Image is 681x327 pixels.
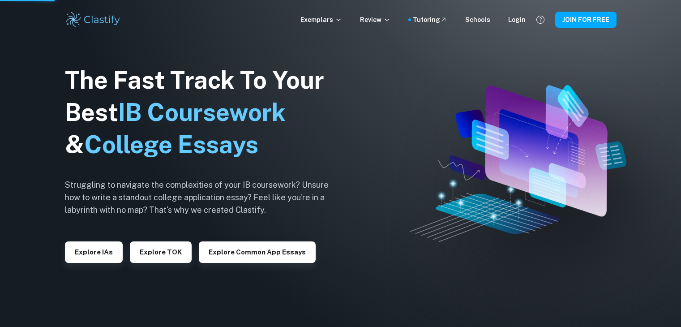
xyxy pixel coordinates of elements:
[65,11,122,29] img: Clastify logo
[65,64,343,161] h1: The Fast Track To Your Best &
[199,241,316,263] button: Explore Common App essays
[555,12,617,28] button: JOIN FOR FREE
[533,12,548,27] button: Help and Feedback
[508,15,526,25] a: Login
[300,15,342,25] p: Exemplars
[118,98,286,126] span: IB Coursework
[199,247,316,256] a: Explore Common App essays
[413,15,447,25] a: Tutoring
[130,241,192,263] button: Explore TOK
[465,15,490,25] a: Schools
[84,130,258,159] span: College Essays
[130,247,192,256] a: Explore TOK
[65,241,123,263] button: Explore IAs
[410,85,627,242] img: Clastify hero
[360,15,390,25] p: Review
[65,179,343,216] h6: Struggling to navigate the complexities of your IB coursework? Unsure how to write a standout col...
[65,247,123,256] a: Explore IAs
